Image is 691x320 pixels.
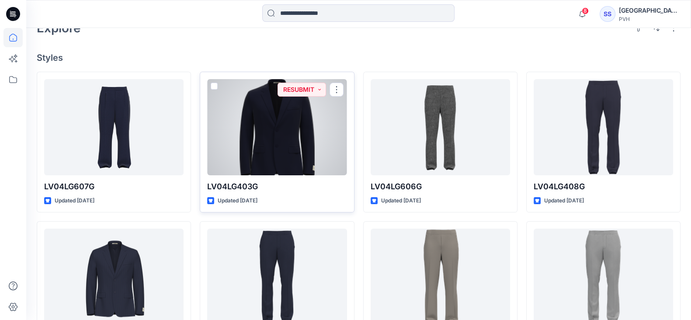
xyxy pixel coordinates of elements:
[582,7,589,14] span: 8
[619,5,680,16] div: [GEOGRAPHIC_DATA]
[55,196,94,205] p: Updated [DATE]
[600,6,615,22] div: SS
[619,16,680,22] div: PVH
[37,52,681,63] h4: Styles
[544,196,584,205] p: Updated [DATE]
[207,79,347,175] a: LV04LG403G
[371,181,510,193] p: LV04LG606G
[44,181,184,193] p: LV04LG607G
[534,79,673,175] a: LV04LG408G
[381,196,421,205] p: Updated [DATE]
[44,79,184,175] a: LV04LG607G
[37,21,81,35] h2: Explore
[371,79,510,175] a: LV04LG606G
[534,181,673,193] p: LV04LG408G
[207,181,347,193] p: LV04LG403G
[218,196,257,205] p: Updated [DATE]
